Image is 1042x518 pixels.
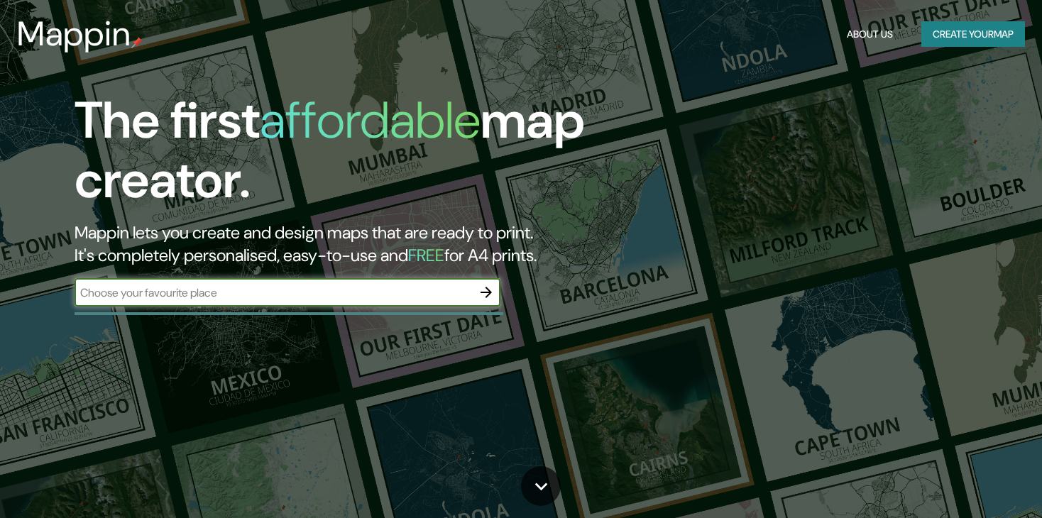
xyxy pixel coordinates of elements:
button: About Us [841,21,899,48]
h2: Mappin lets you create and design maps that are ready to print. It's completely personalised, eas... [75,221,596,267]
img: mappin-pin [131,37,143,48]
h1: affordable [260,87,481,153]
input: Choose your favourite place [75,285,472,301]
h5: FREE [408,244,444,266]
button: Create yourmap [921,21,1025,48]
h3: Mappin [17,14,131,54]
h1: The first map creator. [75,91,596,221]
